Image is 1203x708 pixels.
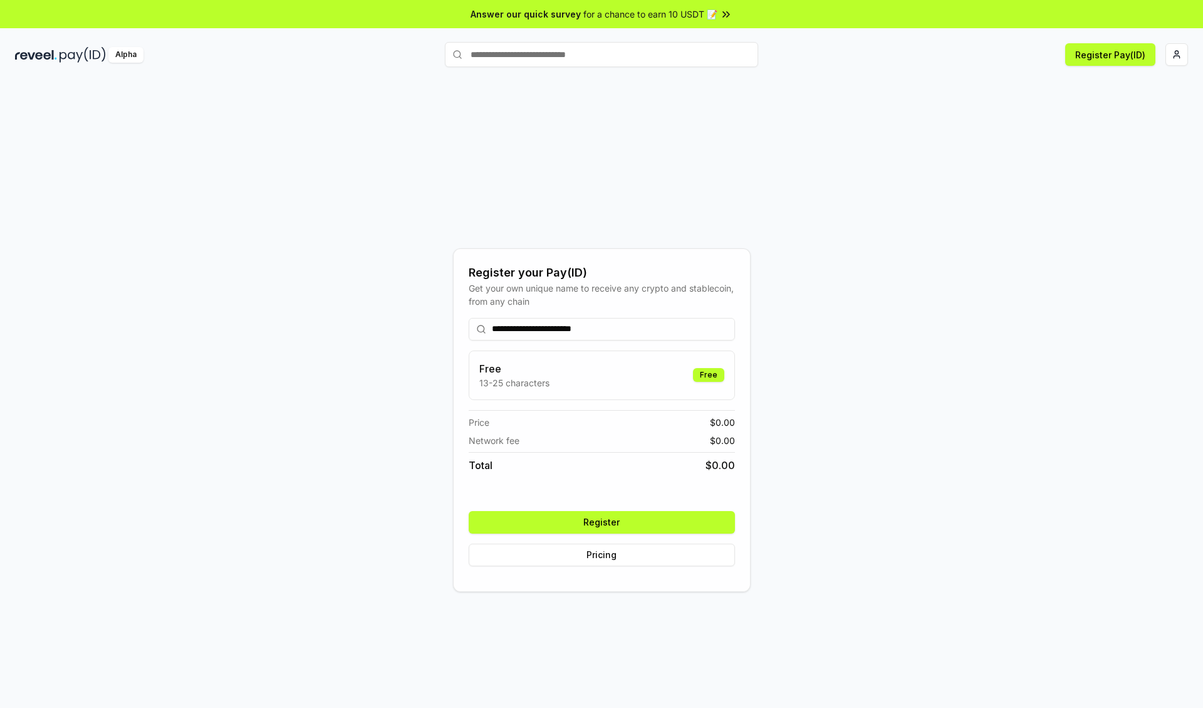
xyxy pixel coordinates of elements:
[471,8,581,21] span: Answer our quick survey
[479,376,549,389] p: 13-25 characters
[1065,43,1155,66] button: Register Pay(ID)
[710,416,735,429] span: $ 0.00
[469,282,735,308] div: Get your own unique name to receive any crypto and stablecoin, from any chain
[469,544,735,566] button: Pricing
[479,361,549,376] h3: Free
[710,434,735,447] span: $ 0.00
[583,8,717,21] span: for a chance to earn 10 USDT 📝
[469,416,489,429] span: Price
[706,458,735,473] span: $ 0.00
[469,434,519,447] span: Network fee
[469,458,492,473] span: Total
[469,264,735,282] div: Register your Pay(ID)
[693,368,724,382] div: Free
[108,47,143,63] div: Alpha
[15,47,57,63] img: reveel_dark
[60,47,106,63] img: pay_id
[469,511,735,534] button: Register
